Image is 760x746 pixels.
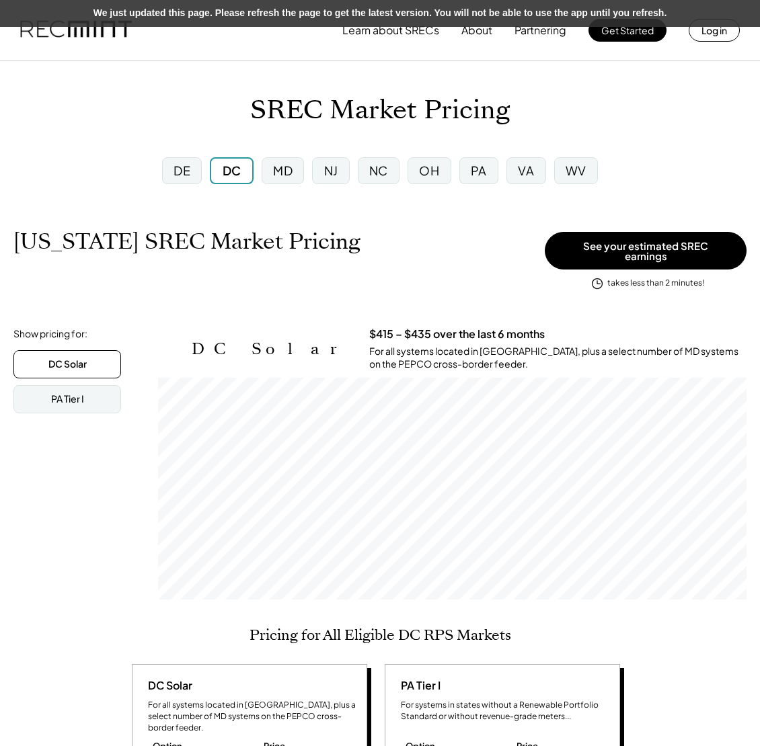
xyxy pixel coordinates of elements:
div: DC Solar [48,358,87,371]
h1: SREC Market Pricing [250,95,510,126]
div: PA Tier I [395,678,441,693]
button: Get Started [588,19,667,42]
div: VA [518,162,534,179]
div: NJ [324,162,338,179]
h2: DC Solar [192,339,349,359]
div: takes less than 2 minutes! [607,278,704,289]
button: About [461,17,492,44]
button: Log in [689,19,740,42]
div: MD [273,162,293,179]
button: Learn about SRECs [342,17,439,44]
div: Show pricing for: [13,327,87,341]
div: For systems in states without a Renewable Portfolio Standard or without revenue-grade meters... [401,700,609,722]
div: For all systems located in [GEOGRAPHIC_DATA], plus a select number of MD systems on the PEPCO cro... [148,700,356,733]
div: PA [471,162,487,179]
div: DC Solar [143,678,192,693]
div: NC [369,162,388,179]
button: Partnering [515,17,566,44]
img: recmint-logotype%403x.png [20,7,132,53]
div: OH [419,162,439,179]
h3: $415 – $435 over the last 6 months [369,327,545,341]
h2: Pricing for All Eligible DC RPS Markets [250,626,511,644]
div: PA Tier I [51,392,84,406]
div: DC [223,162,241,179]
h1: [US_STATE] SREC Market Pricing [13,229,360,255]
div: WV [566,162,586,179]
div: For all systems located in [GEOGRAPHIC_DATA], plus a select number of MD systems on the PEPCO cro... [369,345,747,371]
button: See your estimated SREC earnings [545,232,747,270]
div: DE [174,162,190,179]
